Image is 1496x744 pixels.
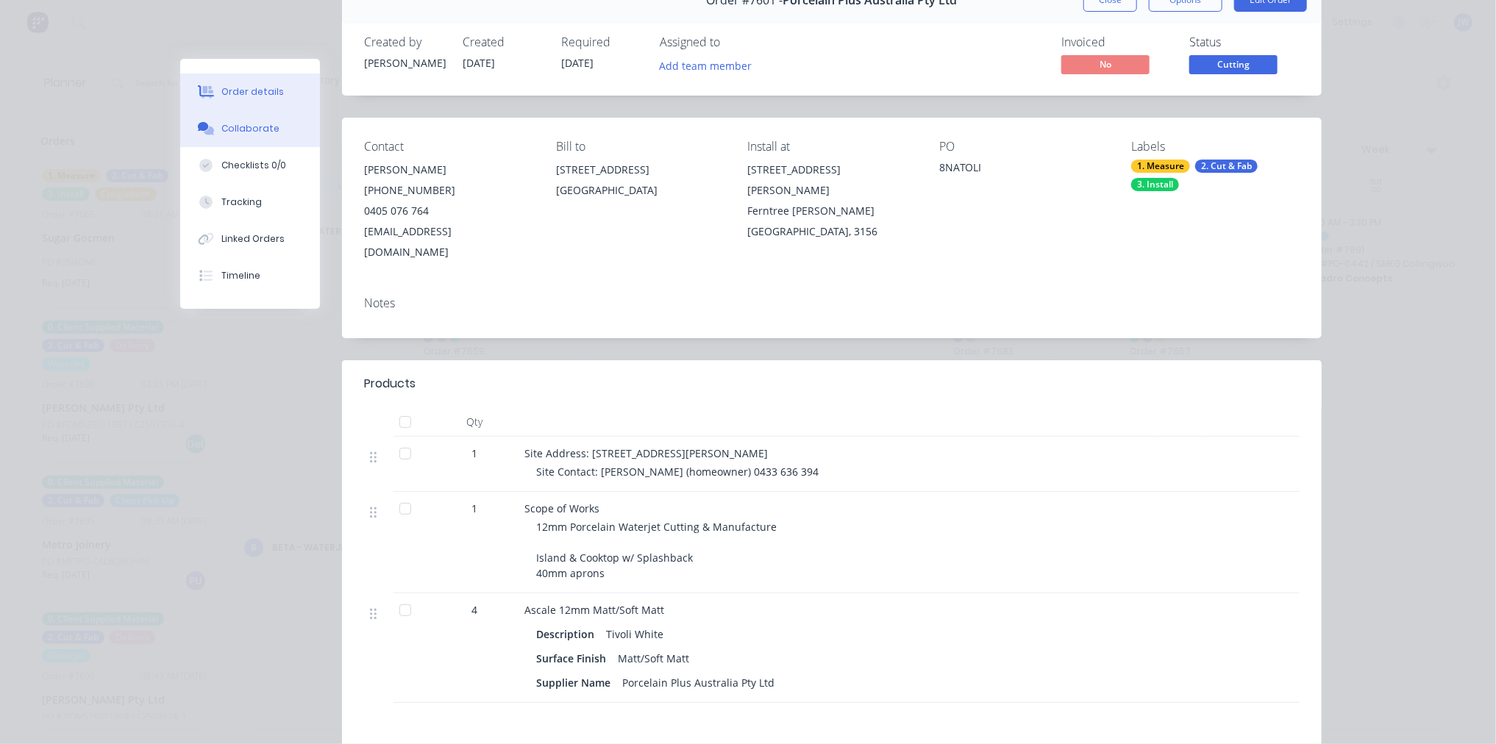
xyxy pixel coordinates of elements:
div: [PHONE_NUMBER] [364,180,532,201]
div: Labels [1131,140,1300,154]
div: [PERSON_NAME] [364,55,445,71]
span: 1 [471,501,477,516]
div: Required [561,35,642,49]
div: Created by [364,35,445,49]
div: Collaborate [221,122,279,135]
div: 0405 076 764 [364,201,532,221]
div: 3. Install [1131,178,1179,191]
div: Surface Finish [536,648,612,669]
button: Add team member [660,55,760,75]
button: Tracking [180,184,320,221]
div: Status [1189,35,1300,49]
span: Site Contact: [PERSON_NAME] (homeowner) 0433 636 394 [536,465,819,479]
div: [STREET_ADDRESS][GEOGRAPHIC_DATA] [556,160,724,207]
button: Timeline [180,257,320,294]
span: No [1061,55,1150,74]
span: Cutting [1189,55,1278,74]
div: Notes [364,296,1300,310]
div: Bill to [556,140,724,154]
div: [STREET_ADDRESS][PERSON_NAME]Ferntree [PERSON_NAME][GEOGRAPHIC_DATA], 3156 [748,160,916,242]
span: 12mm Porcelain Waterjet Cutting & Manufacture Island & Cooktop w/ Splashback 40mm aprons [536,520,777,580]
div: Ferntree [PERSON_NAME][GEOGRAPHIC_DATA], 3156 [748,201,916,242]
div: Contact [364,140,532,154]
button: Checklists 0/0 [180,147,320,184]
div: 1. Measure [1131,160,1190,173]
div: Order details [221,85,284,99]
div: Invoiced [1061,35,1172,49]
div: Tracking [221,196,262,209]
div: Description [536,623,600,645]
div: Porcelain Plus Australia Pty Ltd [616,672,780,693]
div: 2. Cut & Fab [1195,160,1258,173]
div: Supplier Name [536,672,616,693]
button: Collaborate [180,110,320,147]
div: Tivoli White [600,623,669,645]
button: Order details [180,74,320,110]
button: Add team member [652,55,760,75]
div: 8NATOLI [939,160,1108,180]
span: 1 [471,446,477,461]
div: [STREET_ADDRESS][PERSON_NAME] [748,160,916,201]
div: [EMAIL_ADDRESS][DOMAIN_NAME] [364,221,532,262]
span: Ascale 12mm Matt/Soft Matt [524,603,664,617]
div: [STREET_ADDRESS] [556,160,724,180]
div: Linked Orders [221,232,285,246]
div: [GEOGRAPHIC_DATA] [556,180,724,201]
div: PO [939,140,1108,154]
div: Qty [430,407,519,437]
span: [DATE] [561,56,594,70]
div: Assigned to [660,35,807,49]
div: Timeline [221,269,260,282]
div: Created [463,35,544,49]
button: Linked Orders [180,221,320,257]
span: 4 [471,602,477,618]
div: Matt/Soft Matt [612,648,695,669]
div: Products [364,375,416,393]
div: [PERSON_NAME] [364,160,532,180]
div: [PERSON_NAME][PHONE_NUMBER]0405 076 764[EMAIL_ADDRESS][DOMAIN_NAME] [364,160,532,262]
span: Site Address: [STREET_ADDRESS][PERSON_NAME] [524,446,768,460]
span: [DATE] [463,56,495,70]
button: Cutting [1189,55,1278,77]
div: Install at [748,140,916,154]
span: Scope of Works [524,501,599,515]
div: Checklists 0/0 [221,159,286,172]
